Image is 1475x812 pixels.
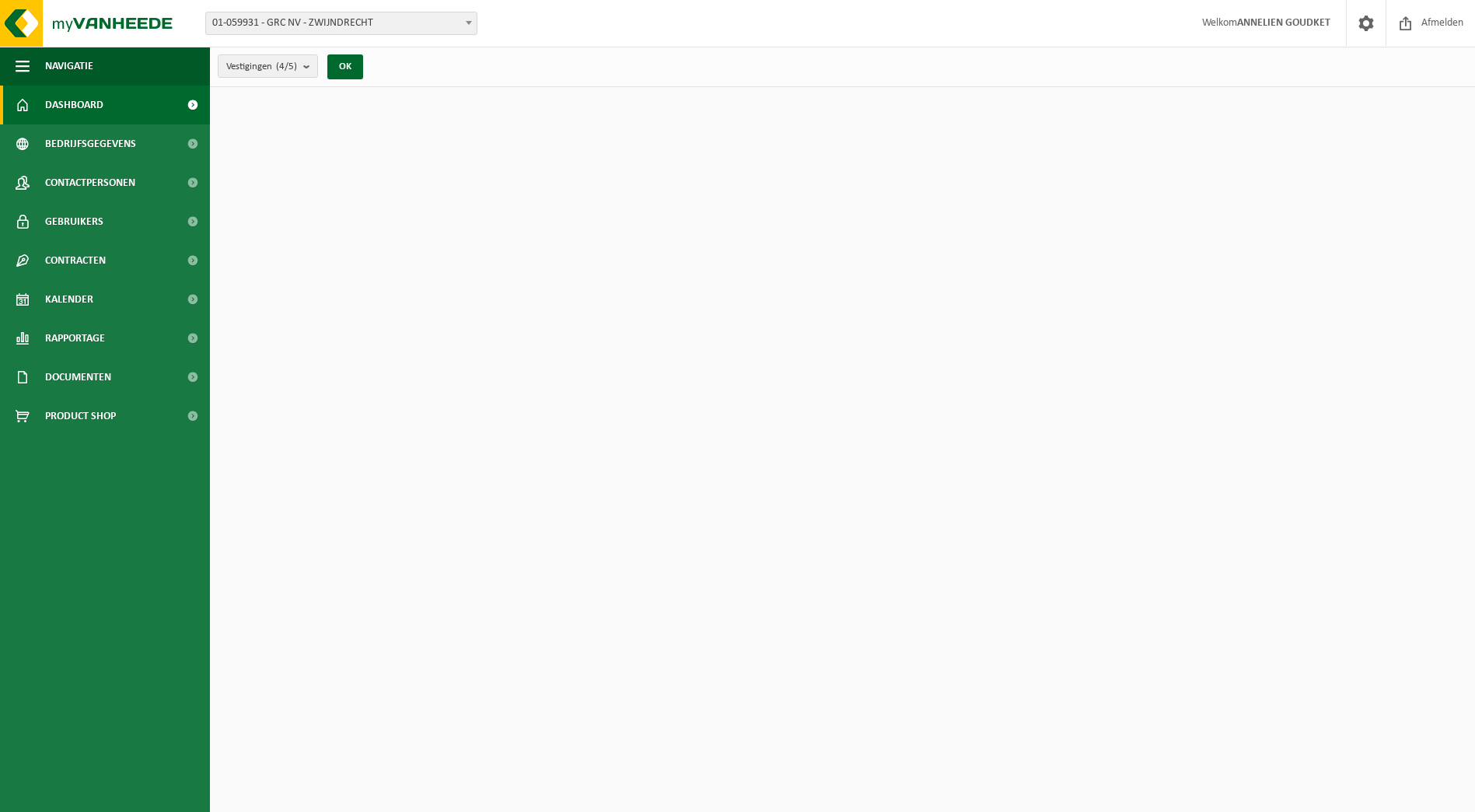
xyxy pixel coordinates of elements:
[45,280,93,319] span: Kalender
[45,358,111,397] span: Documenten
[45,86,103,124] span: Dashboard
[205,12,477,35] span: 01-059931 - GRC NV - ZWIJNDRECHT
[45,241,106,280] span: Contracten
[327,54,363,79] button: OK
[45,319,105,358] span: Rapportage
[218,54,318,78] button: Vestigingen(4/5)
[45,47,93,86] span: Navigatie
[45,124,136,163] span: Bedrijfsgegevens
[45,163,135,202] span: Contactpersonen
[45,397,116,436] span: Product Shop
[226,55,297,79] span: Vestigingen
[206,12,477,34] span: 01-059931 - GRC NV - ZWIJNDRECHT
[276,61,297,72] count: (4/5)
[45,202,103,241] span: Gebruikers
[1237,17,1330,29] strong: ANNELIEN GOUDKET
